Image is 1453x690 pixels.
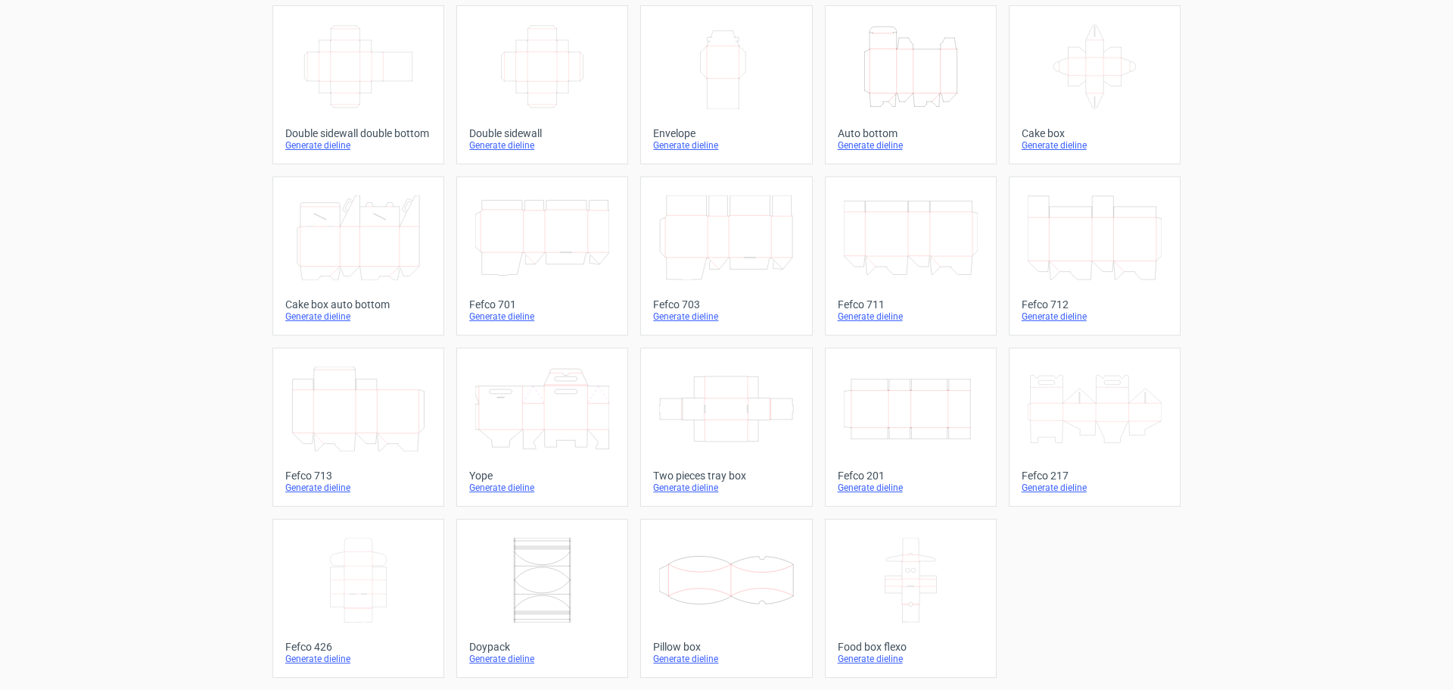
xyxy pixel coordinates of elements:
[469,641,615,653] div: Doypack
[653,653,799,665] div: Generate dieline
[285,641,431,653] div: Fefco 426
[456,348,628,507] a: YopeGenerate dieline
[1009,348,1181,507] a: Fefco 217Generate dieline
[838,653,984,665] div: Generate dieline
[653,127,799,139] div: Envelope
[838,482,984,494] div: Generate dieline
[456,5,628,164] a: Double sidewallGenerate dieline
[272,176,444,336] a: Cake box auto bottomGenerate dieline
[653,311,799,323] div: Generate dieline
[469,470,615,482] div: Yope
[640,5,812,164] a: EnvelopeGenerate dieline
[285,470,431,482] div: Fefco 713
[653,482,799,494] div: Generate dieline
[825,519,997,678] a: Food box flexoGenerate dieline
[285,311,431,323] div: Generate dieline
[653,470,799,482] div: Two pieces tray box
[838,641,984,653] div: Food box flexo
[1022,482,1168,494] div: Generate dieline
[456,519,628,678] a: DoypackGenerate dieline
[1022,139,1168,151] div: Generate dieline
[1022,470,1168,482] div: Fefco 217
[1022,311,1168,323] div: Generate dieline
[653,641,799,653] div: Pillow box
[1009,5,1181,164] a: Cake boxGenerate dieline
[825,176,997,336] a: Fefco 711Generate dieline
[1022,298,1168,311] div: Fefco 712
[285,482,431,494] div: Generate dieline
[640,176,812,336] a: Fefco 703Generate dieline
[469,311,615,323] div: Generate dieline
[469,127,615,139] div: Double sidewall
[653,298,799,311] div: Fefco 703
[285,298,431,311] div: Cake box auto bottom
[825,348,997,507] a: Fefco 201Generate dieline
[653,139,799,151] div: Generate dieline
[469,482,615,494] div: Generate dieline
[640,519,812,678] a: Pillow boxGenerate dieline
[272,519,444,678] a: Fefco 426Generate dieline
[838,139,984,151] div: Generate dieline
[469,298,615,311] div: Fefco 701
[640,348,812,507] a: Two pieces tray boxGenerate dieline
[838,311,984,323] div: Generate dieline
[1022,127,1168,139] div: Cake box
[838,127,984,139] div: Auto bottom
[1009,176,1181,336] a: Fefco 712Generate dieline
[285,139,431,151] div: Generate dieline
[838,298,984,311] div: Fefco 711
[469,653,615,665] div: Generate dieline
[272,5,444,164] a: Double sidewall double bottomGenerate dieline
[456,176,628,336] a: Fefco 701Generate dieline
[285,653,431,665] div: Generate dieline
[272,348,444,507] a: Fefco 713Generate dieline
[838,470,984,482] div: Fefco 201
[285,127,431,139] div: Double sidewall double bottom
[469,139,615,151] div: Generate dieline
[825,5,997,164] a: Auto bottomGenerate dieline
